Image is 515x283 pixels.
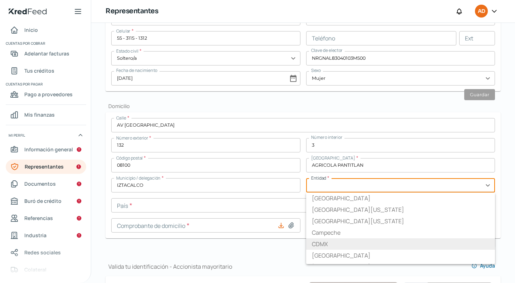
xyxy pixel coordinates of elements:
[311,155,355,161] span: [GEOGRAPHIC_DATA]
[6,211,86,225] a: Referencias
[106,103,501,109] h2: Domicilio
[6,228,86,243] a: Industria
[24,145,73,154] span: Información general
[24,25,38,34] span: Inicio
[116,155,143,161] span: Código postal
[311,134,342,140] span: Número interior
[24,248,61,257] span: Redes sociales
[116,28,131,34] span: Celular
[106,263,232,270] h1: Valida tu identificación - Accionista mayoritario
[106,6,158,16] h1: Representantes
[311,67,321,73] span: Sexo
[6,64,86,78] a: Tus créditos
[24,66,54,75] span: Tus créditos
[24,265,46,274] span: Colateral
[24,110,55,119] span: Mis finanzas
[306,261,495,273] li: [GEOGRAPHIC_DATA]
[464,89,495,100] button: Guardar
[306,192,495,204] li: [GEOGRAPHIC_DATA]
[6,47,86,61] a: Adelantar facturas
[24,90,73,99] span: Pago a proveedores
[6,142,86,157] a: Información general
[466,259,501,273] button: Ayuda
[306,204,495,215] li: [GEOGRAPHIC_DATA][US_STATE]
[306,215,495,227] li: [GEOGRAPHIC_DATA][US_STATE]
[478,7,485,16] span: AD
[6,160,86,174] a: Representantes
[116,135,148,141] span: Número exterior
[306,227,495,238] li: Campeche
[6,245,86,260] a: Redes sociales
[6,81,85,87] span: Cuentas por pagar
[116,175,161,181] span: Municipio / delegación
[24,49,69,58] span: Adelantar facturas
[480,263,495,268] span: Ayuda
[24,179,56,188] span: Documentos
[6,263,86,277] a: Colateral
[116,115,126,121] span: Calle
[6,40,85,47] span: Cuentas por cobrar
[25,162,64,171] span: Representantes
[306,238,495,250] li: CDMX
[311,47,343,53] span: Clave de elector
[24,214,53,223] span: Referencias
[116,48,138,54] span: Estado civil
[6,108,86,122] a: Mis finanzas
[116,67,157,73] span: Fecha de nacimiento
[24,196,62,205] span: Buró de crédito
[311,175,326,181] span: Entidad
[6,194,86,208] a: Buró de crédito
[24,231,46,240] span: Industria
[6,177,86,191] a: Documentos
[9,132,25,138] span: Mi perfil
[6,23,86,37] a: Inicio
[6,87,86,102] a: Pago a proveedores
[306,250,495,261] li: [GEOGRAPHIC_DATA]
